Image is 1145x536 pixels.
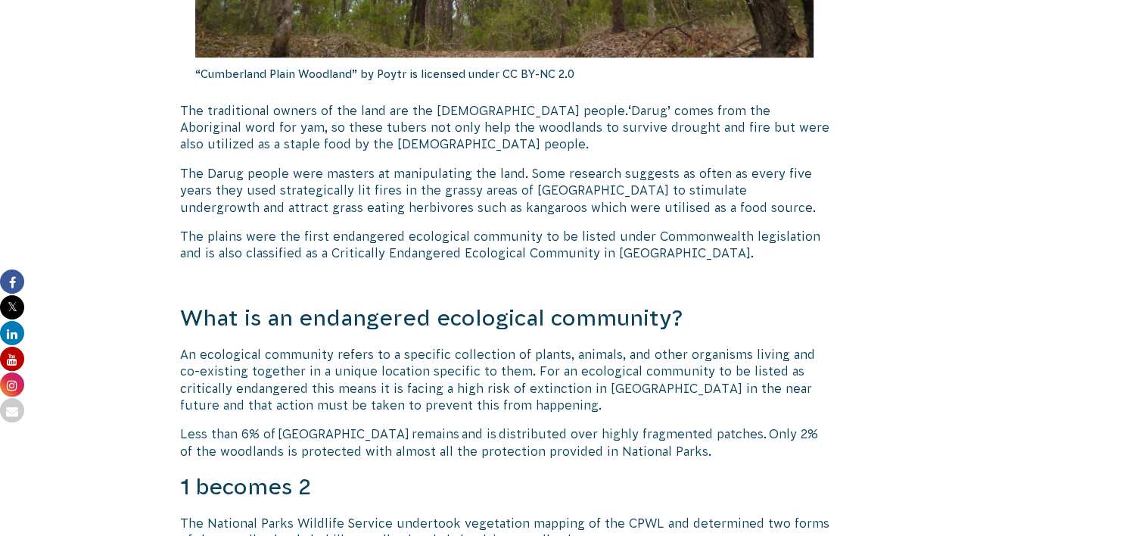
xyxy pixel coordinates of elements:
span: ‘Darug’ comes from the Aboriginal word for yam, so these tubers not only help the woodlands to su... [180,104,829,151]
h3: What is an endangered ecological community? [180,303,829,334]
span: The plains were the first endangered ecological community to be listed under Commonwealth legisla... [180,229,820,260]
h3: 1 becomes 2 [180,472,829,503]
span: The traditional owners of the land are the [DEMOGRAPHIC_DATA] people. [180,104,628,117]
p: “Cumberland Plain Woodland” by Poytr is licensed under CC BY-NC 2.0 [195,58,814,91]
span: An ecological community refers to a specific collection of plants, animals, and other organisms l... [180,347,815,412]
span: The Darug people were masters at manipulating the land. Some research suggests as often as every ... [180,167,816,214]
span: Less than 6% of [GEOGRAPHIC_DATA] remains and is distributed over highly fragmented patches. Only... [180,427,818,457]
